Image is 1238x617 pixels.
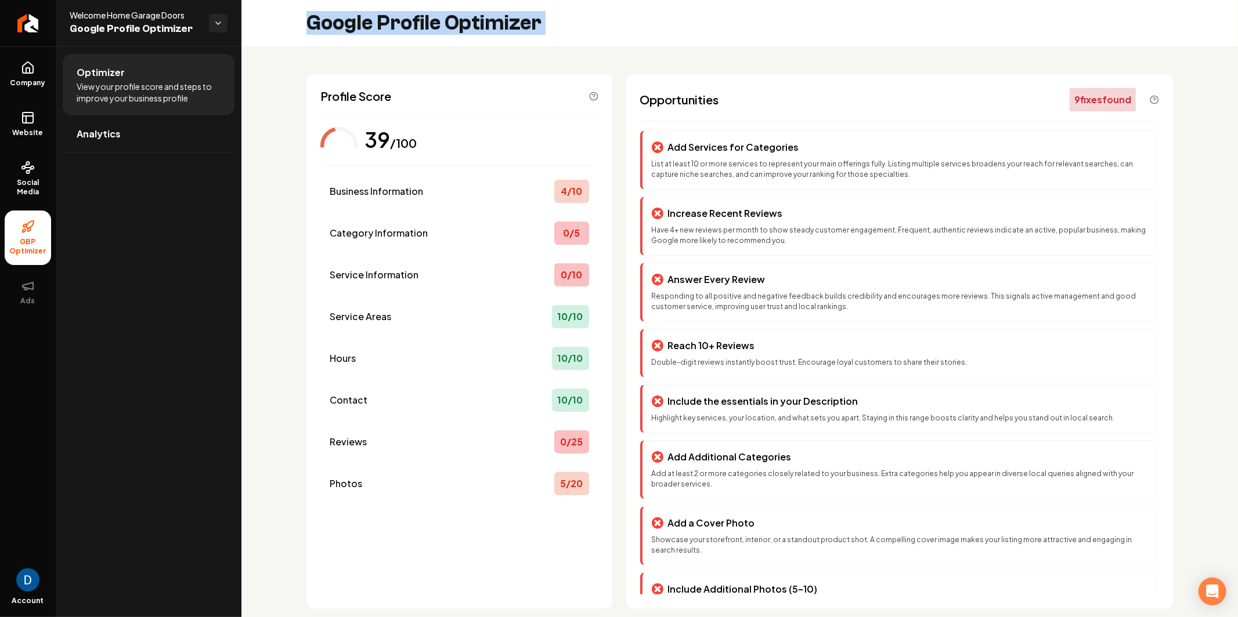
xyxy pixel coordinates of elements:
[668,582,818,596] p: Include Additional Photos (5–10)
[668,273,766,286] p: Answer Every Review
[552,389,589,412] div: 10 / 10
[330,310,391,324] span: Service Areas
[552,347,589,370] div: 10 / 10
[306,12,542,35] h2: Google Profile Optimizer
[640,263,1157,322] div: Answer Every ReviewResponding to all positive and negative feedback builds credibility and encour...
[668,140,799,154] p: Add Services for Categories
[652,159,1147,180] p: List at least 10 or more services to represent your main offerings fully. Listing multiple servic...
[16,568,39,591] button: Open user button
[330,435,367,449] span: Reviews
[668,516,755,530] p: Add a Cover Photo
[652,357,1147,368] p: Double-digit reviews instantly boost trust. Encourage loyal customers to share their stories.
[5,178,51,197] span: Social Media
[5,151,51,206] a: Social Media
[652,225,1147,246] p: Have 4+ new reviews per month to show steady customer engagement. Frequent, authentic reviews ind...
[554,472,589,495] div: 5 / 20
[330,226,428,240] span: Category Information
[554,263,589,286] div: 0 / 10
[668,394,858,408] p: Include the essentials in your Description
[330,477,362,491] span: Photos
[640,92,719,108] span: Opportunities
[668,206,783,220] p: Increase Recent Reviews
[554,222,589,245] div: 0 / 5
[640,329,1157,378] div: Reach 10+ ReviewsDouble-digit reviews instantly boost trust. Encourage loyal customers to share t...
[320,88,391,104] span: Profile Score
[640,506,1157,565] div: Add a Cover PhotoShowcase your storefront, interior, or a standout product shot. A compelling cov...
[16,568,39,591] img: David Rice
[5,101,51,147] a: Website
[640,384,1157,433] div: Include the essentials in your DescriptionHighlight key services, your location, and what sets yo...
[552,305,589,328] div: 10 / 10
[5,237,51,256] span: GBP Optimizer
[1070,88,1136,111] div: 9 fix es found
[17,14,39,32] img: Rebolt Logo
[70,21,200,37] span: Google Profile Optimizer
[668,339,755,353] p: Reach 10+ Reviews
[652,469,1147,489] p: Add at least 2 or more categories closely related to your business. Extra categories help you app...
[652,291,1147,312] p: Responding to all positive and negative feedback builds credibility and encourages more reviews. ...
[63,115,234,153] a: Analytics
[70,9,200,21] span: Welcome Home Garage Doors
[6,78,50,88] span: Company
[364,128,390,151] div: 39
[330,393,367,407] span: Contact
[554,180,589,203] div: 4 / 10
[652,413,1147,423] p: Highlight key services, your location, and what sets you apart. Staying in this range boosts clar...
[77,81,221,104] span: View your profile score and steps to improve your business profile
[652,535,1147,556] p: Showcase your storefront, interior, or a standout product shot. A compelling cover image makes yo...
[8,128,48,137] span: Website
[77,66,125,79] span: Optimizer
[5,52,51,97] a: Company
[330,351,356,365] span: Hours
[330,268,418,282] span: Service Information
[12,596,44,605] span: Account
[390,135,417,151] div: /100
[640,197,1157,256] div: Increase Recent ReviewsHave 4+ new reviews per month to show steady customer engagement. Frequent...
[77,127,121,141] span: Analytics
[1199,578,1226,605] div: Open Intercom Messenger
[640,440,1157,499] div: Add Additional CategoriesAdd at least 2 or more categories closely related to your business. Extr...
[640,130,1157,190] div: Add Services for CategoriesList at least 10 or more services to represent your main offerings ful...
[554,430,589,453] div: 0 / 25
[16,296,40,306] span: Ads
[330,184,423,198] span: Business Information
[5,270,51,315] button: Ads
[668,450,792,464] p: Add Additional Categories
